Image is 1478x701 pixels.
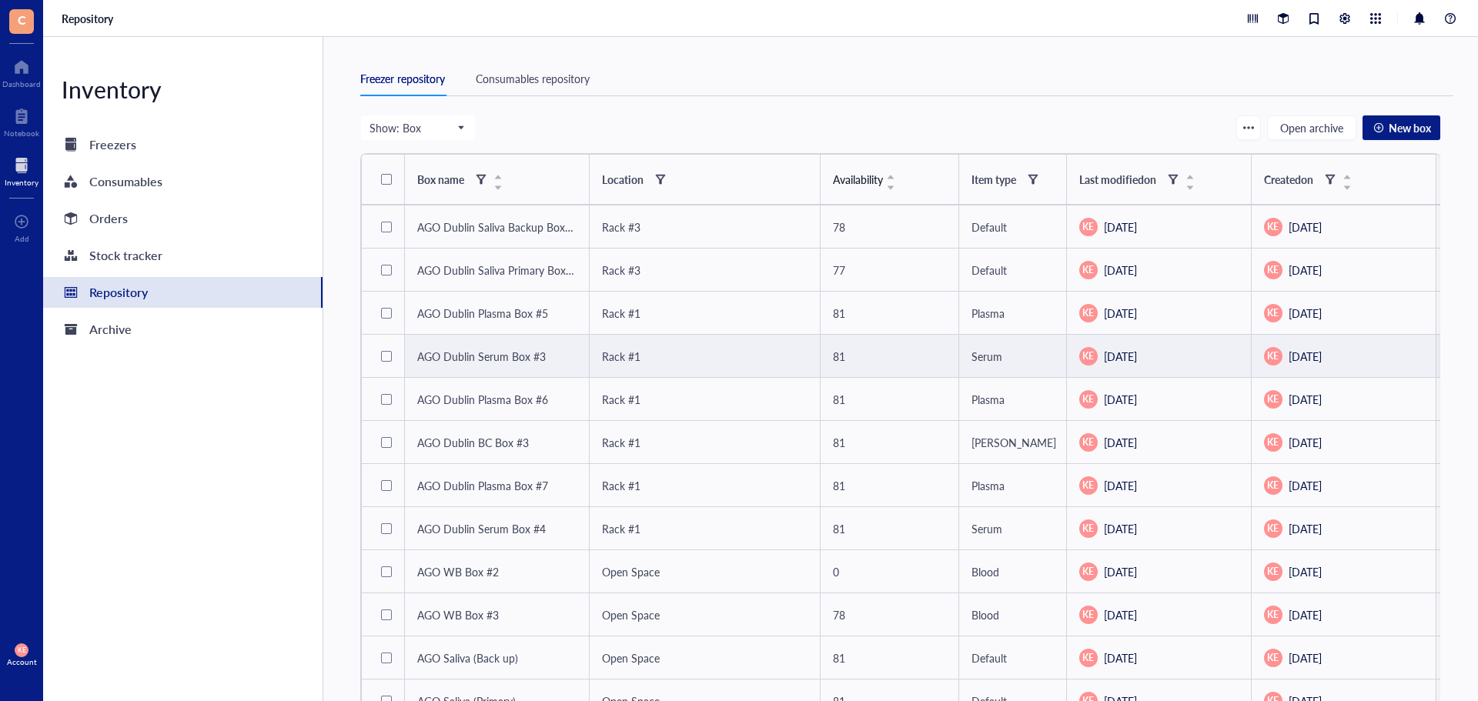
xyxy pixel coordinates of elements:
[1079,171,1156,188] div: Last modified on
[1267,392,1279,406] span: KE
[602,563,660,580] div: Open Space
[360,70,445,87] div: Freezer repository
[971,348,1054,365] div: Serum
[1079,562,1239,581] div: [DATE]
[602,520,640,537] div: Rack #1
[1267,651,1279,665] span: KE
[62,12,116,25] a: Repository
[1267,565,1279,579] span: KE
[417,219,580,235] span: AGO Dublin Saliva Backup Box #1
[417,305,548,321] span: AGO Dublin Plasma Box #5
[833,606,946,623] div: 78
[89,282,148,303] div: Repository
[1079,218,1239,236] div: [DATE]
[1082,392,1094,406] span: KE
[1082,651,1094,665] span: KE
[1267,522,1279,536] span: KE
[1280,122,1343,134] span: Open archive
[417,521,546,536] span: AGO Dublin Serum Box #4
[417,262,581,278] span: AGO Dublin Saliva Primary Box #1
[1267,306,1279,320] span: KE
[1363,115,1440,140] button: New box
[89,319,132,340] div: Archive
[1079,390,1239,409] div: [DATE]
[602,606,660,623] div: Open Space
[821,155,959,205] th: Availability
[2,79,41,88] div: Dashboard
[5,178,38,187] div: Inventory
[4,104,39,138] a: Notebook
[417,435,529,450] span: AGO Dublin BC Box #3
[1264,347,1423,366] div: [DATE]
[833,434,946,451] div: 81
[43,129,323,160] a: Freezers
[417,171,464,188] div: Box name
[833,262,946,279] div: 77
[602,305,640,322] div: Rack #1
[1079,606,1239,624] div: [DATE]
[1264,433,1423,452] div: [DATE]
[2,55,41,88] a: Dashboard
[1267,436,1279,449] span: KE
[1264,304,1423,322] div: [DATE]
[43,203,323,234] a: Orders
[18,646,26,654] span: KE
[1267,220,1279,234] span: KE
[971,520,1054,537] div: Serum
[1264,562,1423,581] div: [DATE]
[7,657,37,666] div: Account
[602,434,640,451] div: Rack #1
[1082,608,1094,622] span: KE
[4,129,39,138] div: Notebook
[971,171,1016,188] div: Item type
[1082,306,1094,320] span: KE
[369,121,463,135] span: Show: Box
[1264,261,1423,279] div: [DATE]
[1082,263,1094,277] span: KE
[602,262,640,279] div: Rack #3
[1267,479,1279,492] span: KE
[43,277,323,308] a: Repository
[1267,263,1279,277] span: KE
[1079,304,1239,322] div: [DATE]
[1264,171,1313,188] div: Created on
[1264,606,1423,624] div: [DATE]
[43,74,323,105] div: Inventory
[833,348,946,365] div: 81
[43,166,323,197] a: Consumables
[417,478,548,493] span: AGO Dublin Plasma Box #7
[1079,261,1239,279] div: [DATE]
[15,234,29,243] div: Add
[1082,349,1094,363] span: KE
[602,391,640,408] div: Rack #1
[1079,433,1239,452] div: [DATE]
[602,219,640,235] div: Rack #3
[971,434,1054,451] div: [PERSON_NAME]
[1264,218,1423,236] div: [DATE]
[833,391,946,408] div: 81
[833,171,883,188] span: Availability
[417,564,499,579] span: AGO WB Box #2
[476,70,590,87] div: Consumables repository
[89,245,162,266] div: Stock tracker
[5,153,38,187] a: Inventory
[417,392,548,407] span: AGO Dublin Plasma Box #6
[602,477,640,494] div: Rack #1
[1082,436,1094,449] span: KE
[971,563,1054,580] div: Blood
[1267,115,1356,140] button: Open archive
[1082,522,1094,536] span: KE
[1082,220,1094,234] span: KE
[971,219,1054,235] div: Default
[833,305,946,322] div: 81
[89,171,162,192] div: Consumables
[417,650,518,666] span: AGO Saliva (Back up)
[602,171,644,188] div: Location
[89,134,136,155] div: Freezers
[1264,390,1423,409] div: [DATE]
[417,607,499,623] span: AGO WB Box #3
[602,649,660,666] div: Open Space
[1389,121,1431,135] span: New box
[1267,349,1279,363] span: KE
[1079,347,1239,366] div: [DATE]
